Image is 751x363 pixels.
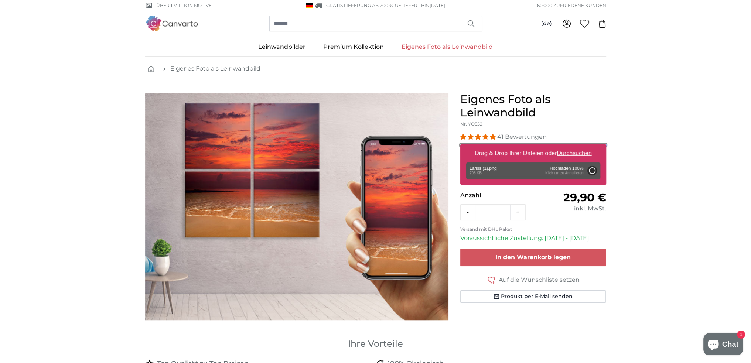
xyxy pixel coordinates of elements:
[145,93,448,320] div: 1 of 1
[249,37,314,56] a: Leinwandbilder
[533,204,606,213] div: inkl. MwSt.
[460,226,606,232] p: Versand mit DHL Paket
[460,275,606,284] button: Auf die Wunschliste setzen
[499,275,580,284] span: Auf die Wunschliste setzen
[460,93,606,119] h1: Eigenes Foto als Leinwandbild
[170,64,260,73] a: Eigenes Foto als Leinwandbild
[156,2,212,9] span: Über 1 Million Motive
[460,234,606,243] p: Voraussichtliche Zustellung: [DATE] - [DATE]
[145,338,606,350] h3: Ihre Vorteile
[314,37,393,56] a: Premium Kollektion
[535,17,558,30] button: (de)
[497,133,547,140] span: 41 Bewertungen
[472,146,595,161] label: Drag & Drop Ihrer Dateien oder
[557,150,591,156] u: Durchsuchen
[460,249,606,266] button: In den Warenkorb legen
[510,205,525,220] button: +
[460,121,482,127] span: Nr. YQ552
[145,57,606,81] nav: breadcrumbs
[563,191,606,204] span: 29,90 €
[460,133,497,140] span: 4.98 stars
[537,2,606,9] span: 60'000 ZUFRIEDENE KUNDEN
[145,93,448,320] img: personalised-canvas-print
[393,3,445,8] span: -
[460,290,606,303] button: Produkt per E-Mail senden
[701,333,745,357] inbox-online-store-chat: Onlineshop-Chat von Shopify
[393,37,502,56] a: Eigenes Foto als Leinwandbild
[461,205,475,220] button: -
[395,3,445,8] span: Geliefert bis [DATE]
[306,3,313,8] img: Deutschland
[460,191,533,200] p: Anzahl
[326,3,393,8] span: GRATIS Lieferung ab 200 €
[495,254,571,261] span: In den Warenkorb legen
[145,16,198,31] img: Canvarto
